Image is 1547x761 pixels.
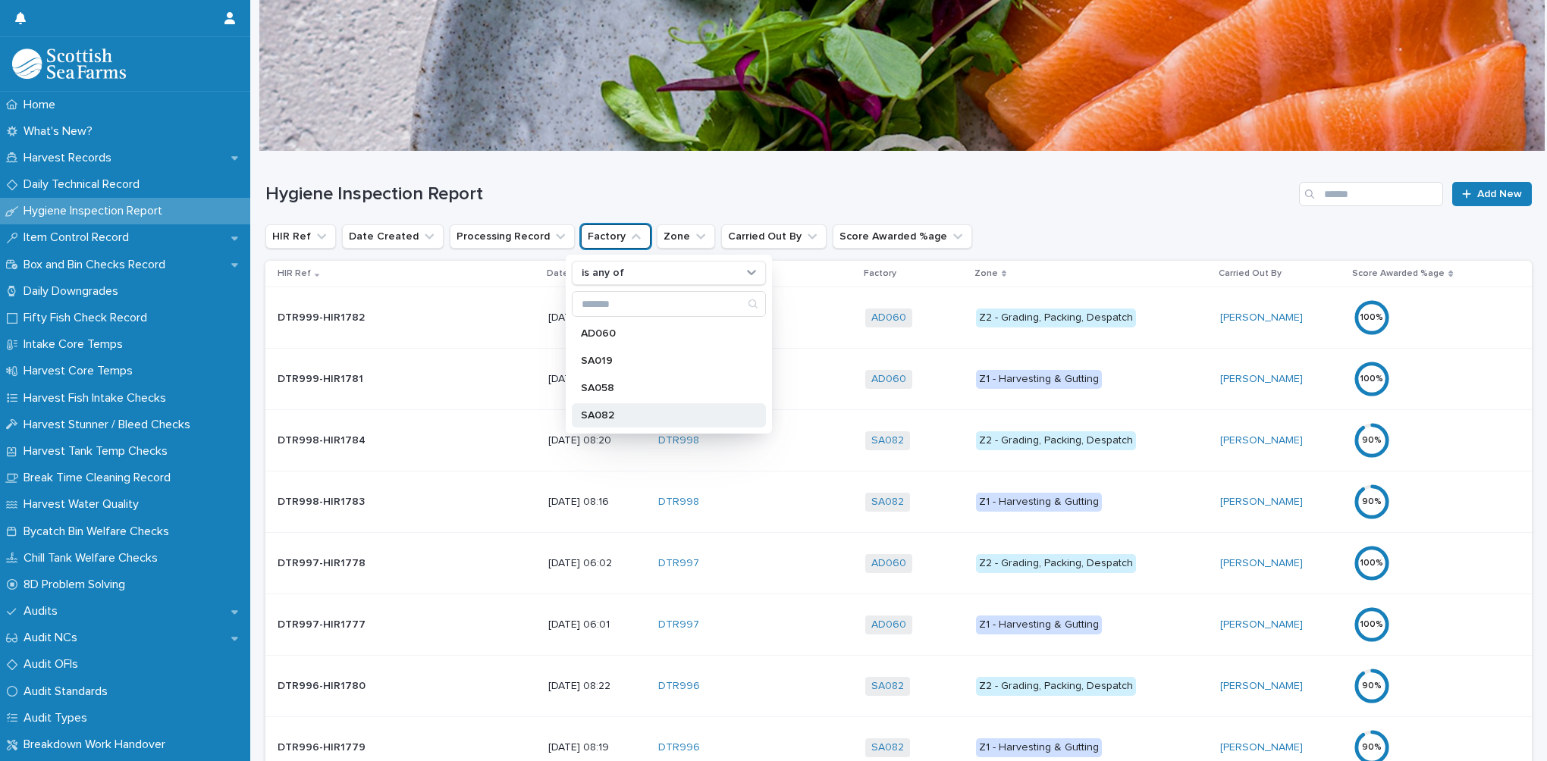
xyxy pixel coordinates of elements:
[1220,496,1303,509] a: [PERSON_NAME]
[265,656,1532,717] tr: DTR996-HIR1780DTR996-HIR1780 [DATE] 08:22DTR996 SA082 Z2 - Grading, Packing, Despatch[PERSON_NAME...
[1299,182,1443,206] input: Search
[17,311,159,325] p: Fifty Fish Check Record
[17,418,202,432] p: Harvest Stunner / Bleed Checks
[833,224,972,249] button: Score Awarded %age
[278,615,369,631] p: DTR997-HIR1777
[278,738,369,754] p: DTR996-HIR1779
[1219,265,1282,282] p: Carried Out By
[17,337,135,352] p: Intake Core Temps
[581,355,742,366] p: SA019
[1220,619,1303,631] a: [PERSON_NAME]
[278,493,368,509] p: DTR998-HIR1783
[278,554,369,570] p: DTR997-HIR1778
[871,434,904,447] a: SA082
[976,738,1102,757] div: Z1 - Harvesting & Gutting
[1477,189,1522,199] span: Add New
[658,680,700,693] a: DTR996
[17,364,145,378] p: Harvest Core Temps
[658,557,699,570] a: DTR997
[871,619,906,631] a: AD060
[265,224,336,249] button: HIR Ref
[871,741,904,754] a: SA082
[1220,680,1303,693] a: [PERSON_NAME]
[17,578,137,592] p: 8D Problem Solving
[582,267,624,280] p: is any of
[17,551,170,565] p: Chill Tank Welfare Checks
[265,410,1532,471] tr: DTR998-HIR1784DTR998-HIR1784 [DATE] 08:20DTR998 SA082 Z2 - Grading, Packing, Despatch[PERSON_NAME...
[657,224,715,249] button: Zone
[871,312,906,324] a: AD060
[17,711,99,725] p: Audit Types
[17,684,120,699] p: Audit Standards
[1354,374,1390,384] div: 100 %
[1354,435,1390,446] div: 90 %
[1452,182,1532,206] a: Add New
[581,410,742,421] p: SA082
[17,177,152,192] p: Daily Technical Record
[17,151,124,165] p: Harvest Records
[658,619,699,631] a: DTR997
[871,680,904,693] a: SA082
[17,497,151,512] p: Harvest Water Quality
[721,224,827,249] button: Carried Out By
[871,557,906,570] a: AD060
[974,265,998,282] p: Zone
[548,373,646,386] p: [DATE] 05:46
[17,98,67,112] p: Home
[342,224,444,249] button: Date Created
[17,525,181,539] p: Bycatch Bin Welfare Checks
[976,370,1102,389] div: Z1 - Harvesting & Gutting
[658,434,699,447] a: DTR998
[17,657,90,672] p: Audit OFIs
[548,312,646,324] p: [DATE] 06:39
[573,292,765,316] input: Search
[278,431,369,447] p: DTR998-HIR1784
[547,265,607,282] p: Date Created
[581,328,742,339] p: AD060
[976,615,1102,634] div: Z1 - Harvesting & Gutting
[278,265,311,282] p: HIR Ref
[1354,496,1390,507] div: 90 %
[265,183,1293,205] h1: Hygiene Inspection Report
[572,291,766,317] div: Search
[864,265,896,282] p: Factory
[1220,434,1303,447] a: [PERSON_NAME]
[278,677,369,693] p: DTR996-HIR1780
[1220,312,1303,324] a: [PERSON_NAME]
[265,349,1532,410] tr: DTR999-HIR1781DTR999-HIR1781 [DATE] 05:46DTR999 AD060 Z1 - Harvesting & Gutting[PERSON_NAME] 100%
[450,224,575,249] button: Processing Record
[265,471,1532,533] tr: DTR998-HIR1783DTR998-HIR1783 [DATE] 08:16DTR998 SA082 Z1 - Harvesting & Gutting[PERSON_NAME] 90%
[1354,742,1390,753] div: 90 %
[1354,681,1390,691] div: 90 %
[1220,741,1303,754] a: [PERSON_NAME]
[1220,557,1303,570] a: [PERSON_NAME]
[976,308,1136,327] div: Z2 - Grading, Packing, Despatch
[17,391,178,406] p: Harvest Fish Intake Checks
[548,741,646,754] p: [DATE] 08:19
[976,554,1136,573] div: Z2 - Grading, Packing, Despatch
[548,619,646,631] p: [DATE] 06:01
[548,496,646,509] p: [DATE] 08:16
[581,383,742,393] p: SA058
[12,49,126,79] img: mMrefqRFQpe26GRNOUkG
[17,284,130,299] p: Daily Downgrades
[976,677,1136,696] div: Z2 - Grading, Packing, Despatch
[265,594,1532,656] tr: DTR997-HIR1777DTR997-HIR1777 [DATE] 06:01DTR997 AD060 Z1 - Harvesting & Gutting[PERSON_NAME] 100%
[1220,373,1303,386] a: [PERSON_NAME]
[17,738,177,752] p: Breakdown Work Handover
[278,308,368,324] p: DTR999-HIR1782
[871,496,904,509] a: SA082
[976,431,1136,450] div: Z2 - Grading, Packing, Despatch
[17,230,141,245] p: Item Control Record
[17,444,180,459] p: Harvest Tank Temp Checks
[1354,619,1390,630] div: 100 %
[548,557,646,570] p: [DATE] 06:02
[581,224,651,249] button: Factory
[17,604,70,619] p: Audits
[17,631,89,645] p: Audit NCs
[17,258,177,272] p: Box and Bin Checks Record
[871,373,906,386] a: AD060
[658,741,700,754] a: DTR996
[17,471,183,485] p: Break Time Cleaning Record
